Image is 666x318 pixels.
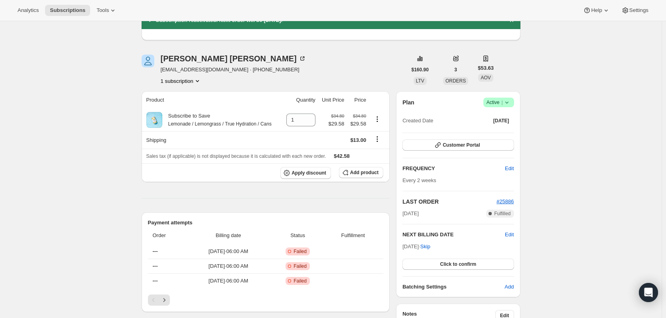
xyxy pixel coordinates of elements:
[489,115,514,126] button: [DATE]
[294,278,307,284] span: Failed
[146,153,326,159] span: Sales tax (if applicable) is not displayed because it is calculated with each new order.
[189,247,268,255] span: [DATE] · 06:00 AM
[294,263,307,269] span: Failed
[292,170,326,176] span: Apply discount
[412,67,429,73] span: $160.90
[13,5,43,16] button: Analytics
[478,64,494,72] span: $53.63
[454,67,457,73] span: 3
[504,283,514,291] span: Add
[159,294,170,306] button: Next
[318,91,347,109] th: Unit Price
[500,281,518,293] button: Add
[639,283,658,302] div: Open Intercom Messenger
[402,283,504,291] h6: Batching Settings
[148,294,384,306] nav: Pagination
[273,232,323,239] span: Status
[505,165,514,173] span: Edit
[481,75,491,80] span: AOV
[146,112,162,128] img: product img
[371,115,384,124] button: Product actions
[97,7,109,14] span: Tools
[45,5,90,16] button: Subscriptions
[331,114,344,118] small: $34.80
[445,78,466,84] span: ORDERS
[282,91,318,109] th: Quantity
[148,227,187,244] th: Order
[497,198,514,206] button: #25886
[92,5,122,16] button: Tools
[416,240,435,253] button: Skip
[327,232,378,239] span: Fulfillment
[402,177,436,183] span: Every 2 weeks
[402,117,433,125] span: Created Date
[153,263,158,269] span: ---
[189,262,268,270] span: [DATE] · 06:00 AM
[443,142,480,148] span: Customer Portal
[161,55,306,63] div: [PERSON_NAME] [PERSON_NAME]
[153,248,158,254] span: ---
[334,153,350,159] span: $42.58
[402,139,514,151] button: Customer Portal
[339,167,383,178] button: Add product
[189,232,268,239] span: Billing date
[402,165,505,173] h2: FREQUENCY
[402,98,414,106] h2: Plan
[497,198,514,204] a: #25886
[349,120,366,128] span: $29.58
[578,5,615,16] button: Help
[371,135,384,143] button: Shipping actions
[161,77,201,85] button: Product actions
[407,64,433,75] button: $160.90
[440,261,476,267] span: Click to confirm
[18,7,39,14] span: Analytics
[402,259,514,270] button: Click to confirm
[148,219,384,227] h2: Payment attempts
[617,5,653,16] button: Settings
[416,78,424,84] span: LTV
[153,278,158,284] span: ---
[347,91,368,109] th: Price
[494,210,510,217] span: Fulfilled
[189,277,268,285] span: [DATE] · 06:00 AM
[162,112,272,128] div: Subscribe to Save
[493,118,509,124] span: [DATE]
[505,231,514,239] button: Edit
[294,248,307,255] span: Failed
[402,198,497,206] h2: LAST ORDER
[168,121,272,127] small: Lemonade / Lemongrass / True Hydration / Cans
[353,114,366,118] small: $34.80
[161,66,306,74] span: [EMAIL_ADDRESS][DOMAIN_NAME] · [PHONE_NUMBER]
[142,91,282,109] th: Product
[487,98,511,106] span: Active
[449,64,462,75] button: 3
[402,210,419,218] span: [DATE]
[350,169,378,176] span: Add product
[629,7,648,14] span: Settings
[50,7,85,14] span: Subscriptions
[501,99,502,106] span: |
[402,243,430,249] span: [DATE] ·
[280,167,331,179] button: Apply discount
[142,131,282,149] th: Shipping
[500,162,518,175] button: Edit
[350,137,366,143] span: $13.00
[402,231,505,239] h2: NEXT BILLING DATE
[420,243,430,251] span: Skip
[591,7,602,14] span: Help
[142,55,154,67] span: Susan Riggs
[329,120,345,128] span: $29.58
